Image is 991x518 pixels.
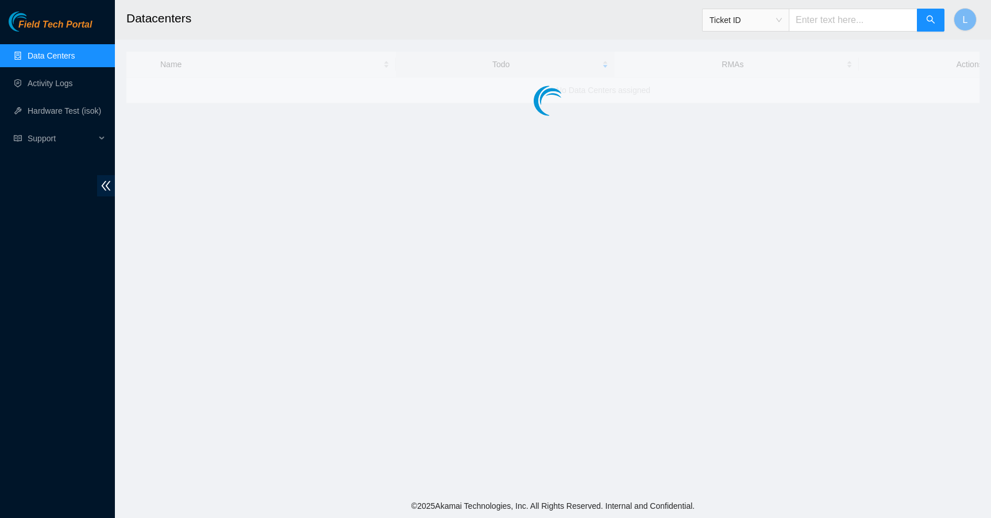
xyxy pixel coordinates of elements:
button: search [917,9,944,32]
span: read [14,134,22,142]
footer: © 2025 Akamai Technologies, Inc. All Rights Reserved. Internal and Confidential. [115,494,991,518]
span: double-left [97,175,115,196]
span: L [963,13,968,27]
input: Enter text here... [789,9,917,32]
a: Data Centers [28,51,75,60]
img: Akamai Technologies [9,11,58,32]
span: Ticket ID [709,11,782,29]
button: L [954,8,977,31]
span: Field Tech Portal [18,20,92,30]
a: Activity Logs [28,79,73,88]
a: Hardware Test (isok) [28,106,101,115]
span: Support [28,127,95,150]
span: search [926,15,935,26]
a: Akamai TechnologiesField Tech Portal [9,21,92,36]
